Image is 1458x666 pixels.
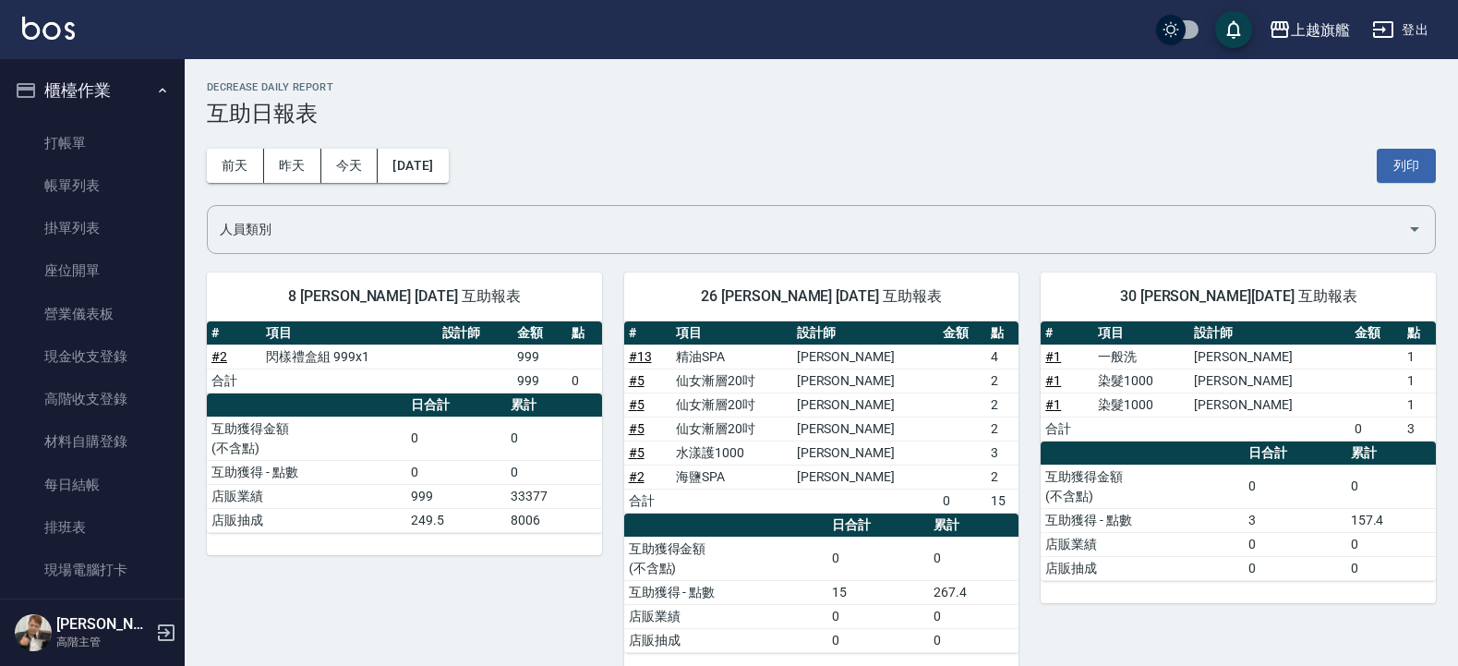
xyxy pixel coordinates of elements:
td: [PERSON_NAME] [792,369,939,393]
table: a dense table [207,394,602,533]
td: 1 [1403,369,1436,393]
a: 現場電腦打卡 [7,549,177,591]
th: 點 [986,321,1018,345]
table: a dense table [624,514,1019,653]
td: 店販業績 [207,484,406,508]
td: 267.4 [929,580,1018,604]
td: 精油SPA [671,345,791,369]
td: 2 [986,465,1018,489]
th: # [624,321,672,345]
th: 金額 [1350,321,1403,345]
td: 2 [986,417,1018,441]
button: Open [1400,214,1429,244]
button: 列印 [1377,149,1436,183]
a: 帳單列表 [7,164,177,207]
td: 0 [506,417,602,460]
h5: [PERSON_NAME] [56,615,151,634]
td: 0 [1244,532,1345,556]
td: 1 [1403,393,1436,417]
span: 30 [PERSON_NAME][DATE] 互助報表 [1063,287,1414,306]
a: #5 [629,445,645,460]
a: 打帳單 [7,122,177,164]
td: 1 [1403,345,1436,369]
td: [PERSON_NAME] [1189,393,1350,417]
td: 8006 [506,508,602,532]
td: 999 [512,345,567,369]
a: #5 [629,373,645,388]
a: #13 [629,349,652,364]
td: 999 [512,369,567,393]
td: 33377 [506,484,602,508]
td: 0 [929,604,1018,628]
a: 營業儀表板 [7,293,177,335]
a: 掛單列表 [7,207,177,249]
th: 日合計 [827,514,929,538]
td: 999 [406,484,506,508]
td: 0 [406,417,506,460]
a: 掃碼打卡 [7,591,177,634]
button: 前天 [207,149,264,183]
td: 0 [827,604,929,628]
td: 仙女漸層20吋 [671,369,791,393]
th: 項目 [671,321,791,345]
table: a dense table [1041,321,1436,442]
h3: 互助日報表 [207,101,1436,127]
td: 0 [506,460,602,484]
a: 現金收支登錄 [7,335,177,378]
td: 15 [986,489,1018,513]
th: 設計師 [1189,321,1350,345]
button: 上越旗艦 [1261,11,1357,49]
td: [PERSON_NAME] [1189,369,1350,393]
td: 249.5 [406,508,506,532]
img: Logo [22,17,75,40]
button: save [1215,11,1252,48]
td: 0 [567,369,602,393]
a: #1 [1045,373,1061,388]
td: 0 [1346,532,1436,556]
td: 4 [986,345,1018,369]
td: 互助獲得金額 (不含點) [1041,465,1244,508]
a: 座位開單 [7,249,177,292]
td: [PERSON_NAME] [792,417,939,441]
th: 設計師 [792,321,939,345]
button: 昨天 [264,149,321,183]
span: 8 [PERSON_NAME] [DATE] 互助報表 [229,287,580,306]
td: 0 [1244,556,1345,580]
td: 染髮1000 [1093,369,1189,393]
td: 2 [986,393,1018,417]
td: 0 [827,628,929,652]
table: a dense table [207,321,602,394]
td: 染髮1000 [1093,393,1189,417]
td: 0 [1346,556,1436,580]
th: 項目 [1093,321,1189,345]
td: [PERSON_NAME] [1189,345,1350,369]
td: 海鹽SPA [671,465,791,489]
th: 日合計 [1244,442,1345,466]
td: 0 [406,460,506,484]
td: 3 [986,441,1018,465]
h2: Decrease Daily Report [207,81,1436,93]
th: 點 [1403,321,1436,345]
td: 15 [827,580,929,604]
th: 日合計 [406,394,506,418]
td: 一般洗 [1093,345,1189,369]
input: 人員名稱 [215,213,1400,246]
td: 0 [929,537,1018,580]
td: 2 [986,369,1018,393]
td: 0 [1350,417,1403,441]
td: 仙女漸層20吋 [671,417,791,441]
td: 合計 [1041,417,1093,441]
td: 互助獲得 - 點數 [624,580,827,604]
td: 互助獲得 - 點數 [207,460,406,484]
td: 合計 [207,369,261,393]
p: 高階主管 [56,634,151,650]
td: 店販業績 [1041,532,1244,556]
a: #1 [1045,397,1061,412]
td: 0 [929,628,1018,652]
a: #2 [629,469,645,484]
th: 累計 [1346,442,1436,466]
td: [PERSON_NAME] [792,441,939,465]
td: 0 [827,537,929,580]
button: [DATE] [378,149,448,183]
th: 設計師 [438,321,512,345]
